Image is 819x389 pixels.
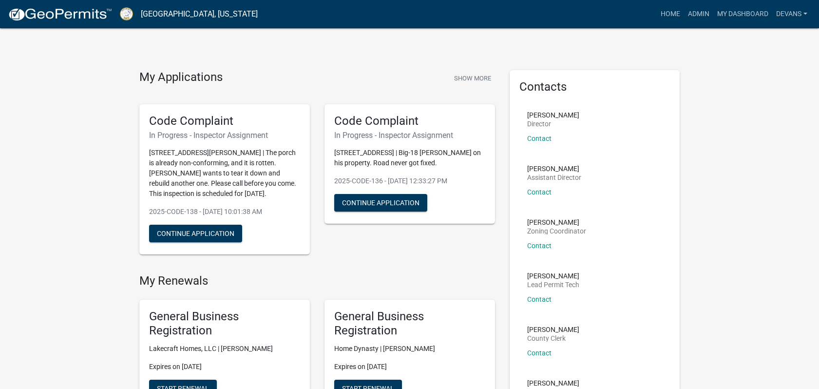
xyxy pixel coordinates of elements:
[519,80,670,94] h5: Contacts
[657,5,684,23] a: Home
[149,362,300,372] p: Expires on [DATE]
[334,310,485,338] h5: General Business Registration
[713,5,772,23] a: My Dashboard
[527,135,552,142] a: Contact
[527,112,579,118] p: [PERSON_NAME]
[527,228,586,234] p: Zoning Coordinator
[527,295,552,303] a: Contact
[527,380,601,387] p: [PERSON_NAME]
[334,176,485,186] p: 2025-CODE-136 - [DATE] 12:33:27 PM
[149,148,300,199] p: [STREET_ADDRESS][PERSON_NAME] | The porch is already non-conforming, and it is rotten. [PERSON_NA...
[527,242,552,250] a: Contact
[149,114,300,128] h5: Code Complaint
[149,344,300,354] p: Lakecraft Homes, LLC | [PERSON_NAME]
[334,114,485,128] h5: Code Complaint
[527,120,579,127] p: Director
[334,194,427,212] button: Continue Application
[149,207,300,217] p: 2025-CODE-138 - [DATE] 10:01:38 AM
[149,225,242,242] button: Continue Application
[120,7,133,20] img: Putnam County, Georgia
[527,188,552,196] a: Contact
[334,148,485,168] p: [STREET_ADDRESS] | Big-18 [PERSON_NAME] on his property. Road never got fixed.
[527,165,581,172] p: [PERSON_NAME]
[684,5,713,23] a: Admin
[141,6,258,22] a: [GEOGRAPHIC_DATA], [US_STATE]
[527,272,579,279] p: [PERSON_NAME]
[334,344,485,354] p: Home Dynasty | [PERSON_NAME]
[772,5,811,23] a: devans
[149,131,300,140] h6: In Progress - Inspector Assignment
[527,174,581,181] p: Assistant Director
[139,274,495,288] h4: My Renewals
[527,219,586,226] p: [PERSON_NAME]
[527,281,579,288] p: Lead Permit Tech
[149,310,300,338] h5: General Business Registration
[334,362,485,372] p: Expires on [DATE]
[334,131,485,140] h6: In Progress - Inspector Assignment
[527,326,579,333] p: [PERSON_NAME]
[527,349,552,357] a: Contact
[527,335,579,342] p: County Clerk
[450,70,495,86] button: Show More
[139,70,223,85] h4: My Applications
